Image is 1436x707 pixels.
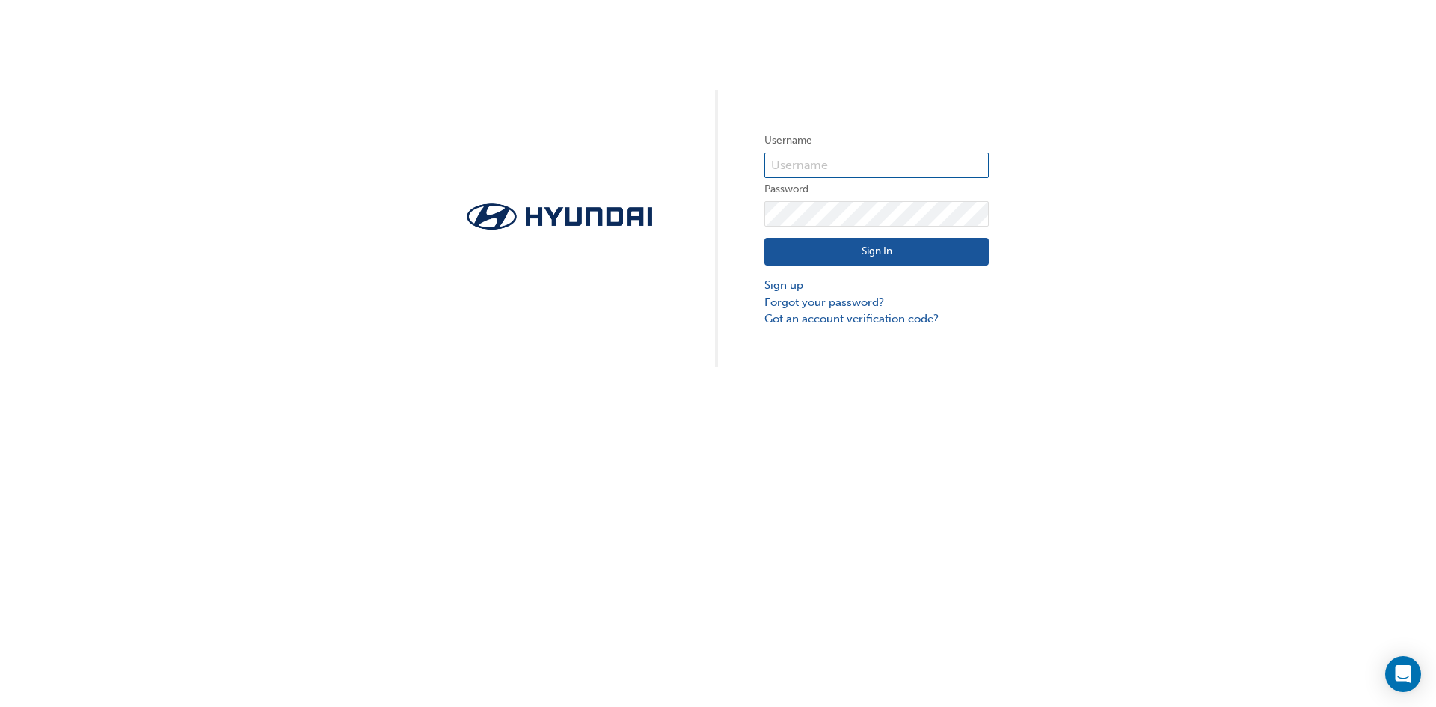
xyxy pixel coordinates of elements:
[447,199,672,234] img: Trak
[764,294,989,311] a: Forgot your password?
[764,310,989,328] a: Got an account verification code?
[764,153,989,178] input: Username
[764,132,989,150] label: Username
[1385,656,1421,692] div: Open Intercom Messenger
[764,277,989,294] a: Sign up
[764,180,989,198] label: Password
[764,238,989,266] button: Sign In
